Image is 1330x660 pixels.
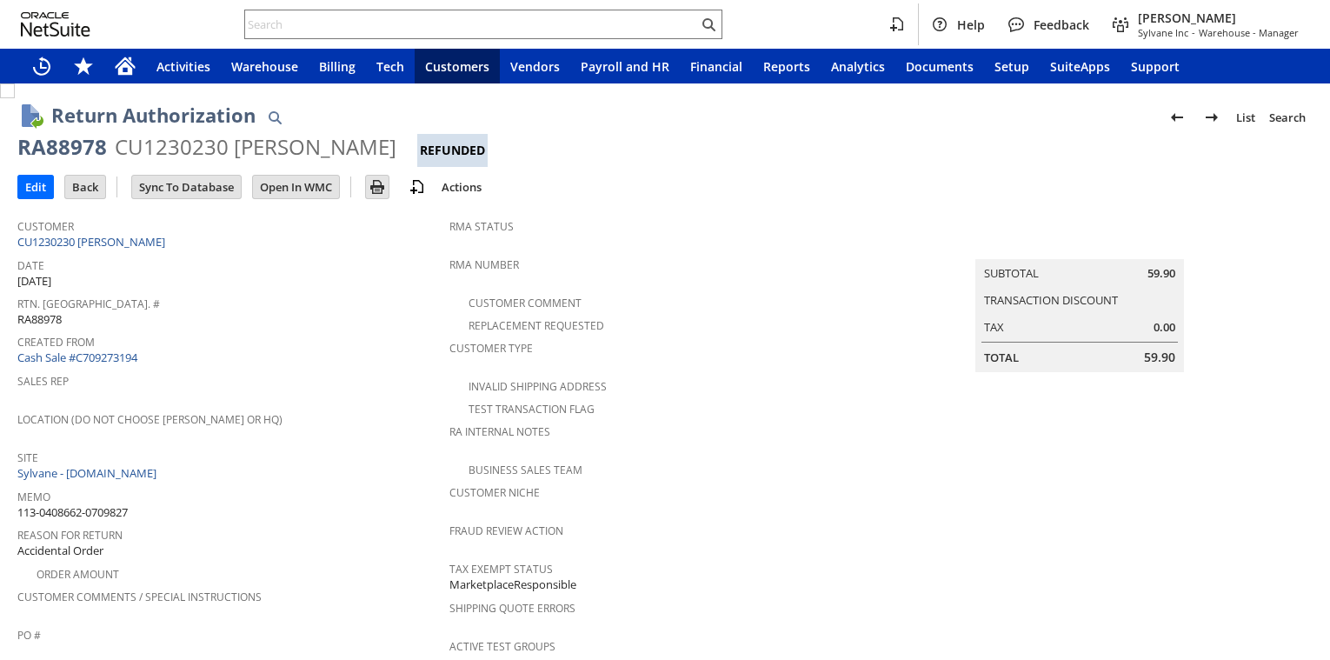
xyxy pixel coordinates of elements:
[1201,107,1222,128] img: Next
[1147,265,1175,282] span: 59.90
[17,543,103,559] span: Accidental Order
[146,49,221,83] a: Activities
[1199,26,1299,39] span: Warehouse - Manager
[367,177,388,197] img: Print
[753,49,821,83] a: Reports
[449,523,563,538] a: Fraud Review Action
[469,379,607,394] a: Invalid Shipping Address
[104,49,146,83] a: Home
[984,49,1040,83] a: Setup
[449,257,519,272] a: RMA Number
[17,490,50,504] a: Memo
[156,58,210,75] span: Activities
[975,231,1184,259] caption: Summary
[17,374,69,389] a: Sales Rep
[17,311,62,328] span: RA88978
[63,49,104,83] div: Shortcuts
[1229,103,1262,131] a: List
[449,601,575,616] a: Shipping Quote Errors
[221,49,309,83] a: Warehouse
[984,350,1019,365] a: Total
[469,463,582,477] a: Business Sales Team
[984,292,1118,308] a: Transaction Discount
[449,424,550,439] a: RA Internal Notes
[115,133,396,161] div: CU1230230 [PERSON_NAME]
[449,577,576,593] span: MarketplaceResponsible
[1154,319,1175,336] span: 0.00
[831,58,885,75] span: Analytics
[73,56,94,77] svg: Shortcuts
[1144,349,1175,366] span: 59.90
[1138,10,1299,26] span: [PERSON_NAME]
[984,319,1004,335] a: Tax
[17,335,95,350] a: Created From
[449,219,514,234] a: RMA Status
[253,176,339,198] input: Open In WMC
[1034,17,1089,33] span: Feedback
[51,101,256,130] h1: Return Authorization
[469,402,595,417] a: Test Transaction Flag
[17,234,170,250] a: CU1230230 [PERSON_NAME]
[17,628,41,643] a: PO #
[895,49,984,83] a: Documents
[264,107,285,128] img: Quick Find
[449,639,555,654] a: Active Test Groups
[17,258,44,273] a: Date
[115,56,136,77] svg: Home
[570,49,680,83] a: Payroll and HR
[1131,58,1180,75] span: Support
[1262,103,1313,131] a: Search
[31,56,52,77] svg: Recent Records
[510,58,560,75] span: Vendors
[763,58,810,75] span: Reports
[957,17,985,33] span: Help
[449,485,540,500] a: Customer Niche
[366,49,415,83] a: Tech
[1121,49,1190,83] a: Support
[245,14,698,35] input: Search
[309,49,366,83] a: Billing
[469,296,582,310] a: Customer Comment
[17,504,128,521] span: 113-0408662-0709827
[17,273,51,290] span: [DATE]
[17,297,160,311] a: Rtn. [GEOGRAPHIC_DATA]. #
[1138,26,1188,39] span: Sylvane Inc
[17,465,161,481] a: Sylvane - [DOMAIN_NAME]
[469,318,604,333] a: Replacement Requested
[680,49,753,83] a: Financial
[690,58,742,75] span: Financial
[425,58,489,75] span: Customers
[435,179,489,195] a: Actions
[906,58,974,75] span: Documents
[17,219,74,234] a: Customer
[21,12,90,37] svg: logo
[984,265,1039,281] a: Subtotal
[21,49,63,83] a: Recent Records
[132,176,241,198] input: Sync To Database
[1192,26,1195,39] span: -
[65,176,105,198] input: Back
[231,58,298,75] span: Warehouse
[17,412,283,427] a: Location (Do Not Choose [PERSON_NAME] or HQ)
[17,590,262,604] a: Customer Comments / Special Instructions
[17,350,137,365] a: Cash Sale #C709273194
[1040,49,1121,83] a: SuiteApps
[376,58,404,75] span: Tech
[415,49,500,83] a: Customers
[994,58,1029,75] span: Setup
[821,49,895,83] a: Analytics
[18,176,53,198] input: Edit
[37,567,119,582] a: Order Amount
[319,58,356,75] span: Billing
[17,450,38,465] a: Site
[366,176,389,198] input: Print
[449,562,553,577] a: Tax Exempt Status
[581,58,669,75] span: Payroll and HR
[500,49,570,83] a: Vendors
[698,14,719,35] svg: Search
[449,341,533,356] a: Customer Type
[1050,58,1110,75] span: SuiteApps
[417,134,488,167] div: Refunded
[1167,107,1187,128] img: Previous
[17,528,123,543] a: Reason For Return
